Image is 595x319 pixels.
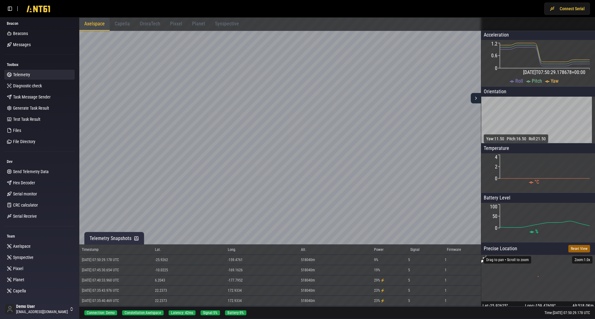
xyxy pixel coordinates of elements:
[372,286,408,296] td: 23 % ⚡
[572,303,594,309] span: Alt: 518.0 Km
[79,275,152,286] td: [DATE] 07:40:33.960 UTC
[444,306,481,316] td: 1
[298,255,372,265] td: 518040 m
[152,286,226,296] td: 22.2373
[13,72,30,78] span: Telemetry
[152,275,226,286] td: 6.2043
[495,225,497,231] tspan: 0
[13,254,33,260] span: Synspective
[372,265,408,275] td: 19 %
[444,275,481,286] td: 1
[225,306,298,316] td: 160.9714
[525,303,556,309] span: Long: -159.47609 °
[13,213,37,219] span: Serial Receive
[13,191,37,197] span: Serial monitor
[495,164,497,170] tspan: 2
[408,286,444,296] td: 5
[4,167,75,177] a: Send Telemetry Data
[215,21,239,27] span: Synspective
[481,30,595,40] div: Acceleration
[169,310,196,315] div: Latency: 42ms
[13,243,31,249] span: Axelspace
[490,204,497,210] tspan: 100
[13,116,40,122] span: Test Task Result
[444,265,481,275] td: 1
[79,245,152,255] th: Timestamp
[2,302,77,317] button: Demo User[EMAIL_ADDRESS][DOMAIN_NAME]
[16,304,68,309] span: Demo User
[79,296,152,306] td: [DATE] 07:35:40.469 UTC
[491,41,497,47] tspan: 1.2
[13,30,28,37] span: Beacons
[13,180,35,186] span: Hex Decoder
[152,306,226,316] td: 37.4180
[90,235,131,242] span: Telemetry Snapshots
[4,297,75,307] a: OroraTech
[4,189,75,199] a: Serial monitor
[4,28,75,38] a: Beacons
[152,265,226,275] td: -10.0225
[4,137,75,146] a: File Directory
[535,179,539,185] span: °C
[495,154,497,160] tspan: 4
[152,296,226,306] td: 22.2373
[13,202,38,208] span: CRC calculator
[4,211,75,221] a: Serial Receive
[140,21,160,27] span: OroraTech
[551,78,558,84] span: Yaw
[491,53,497,59] tspan: 0.6
[372,306,408,316] td: 17 % ⚡
[13,42,31,48] span: Messages
[515,78,523,84] span: Roll
[13,299,30,305] span: OroraTech
[4,81,75,91] a: Diagnostic check
[4,241,75,251] a: Axelspace
[523,69,585,75] tspan: [DATE]T07:50:29.178678+00:00
[122,310,164,315] div: Constellation: Axelspace
[4,264,75,273] a: Pixxel
[84,232,144,245] button: Telemetry Snapshots
[4,200,75,210] a: CRC calculator
[492,213,497,219] tspan: 50
[486,136,504,142] p: Yaw: 11.50
[79,265,152,275] td: [DATE] 07:45:30.654 UTC
[13,127,21,133] span: Files
[13,138,35,145] span: File Directory
[4,19,75,28] div: Beacon
[13,288,26,294] span: Capella
[13,105,49,111] span: Generate Task Result
[225,286,298,296] td: 172.9334
[170,21,182,27] span: Pixxel
[298,296,372,306] td: 518040 m
[495,176,497,181] tspan: 0
[544,310,590,315] div: Time: [DATE] 07:50:29.178 UTC
[79,306,152,316] td: [DATE] 07:30:27.854 UTC
[4,70,75,80] a: Telemetry
[408,255,444,265] td: 5
[4,286,75,296] a: Capella
[572,256,593,264] div: Zoom: 1.0 x
[4,252,75,262] a: Synspective
[13,168,49,175] span: Send Telemetry Data
[408,275,444,286] td: 5
[152,255,226,265] td: -25.9262
[298,275,372,286] td: 518040 m
[4,92,75,102] a: Task Message Sender
[152,245,226,255] th: Lat.
[4,60,75,70] div: Toolbox
[408,296,444,306] td: 5
[84,21,105,27] span: Axelspace
[298,306,372,316] td: 518040 m
[192,21,205,27] span: Planet
[372,245,408,255] th: Power
[4,40,75,50] a: Messages
[481,143,595,153] p: Temperature
[535,229,538,234] span: %
[225,255,298,265] td: -159.4761
[4,157,75,167] div: Dev
[298,286,372,296] td: 518040 m
[483,303,508,309] span: Lat: -25.92625 °
[507,136,526,142] p: Pitch: 16.50
[372,275,408,286] td: 29 % ⚡
[4,178,75,188] a: Hex Decoder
